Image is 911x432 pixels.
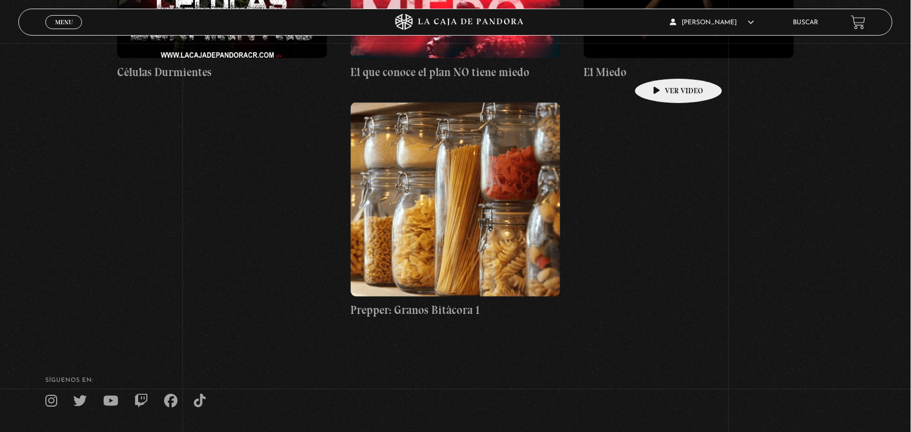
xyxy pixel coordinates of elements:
a: View your shopping cart [851,15,866,30]
h4: El que conoce el plan NO tiene miedo [351,64,561,81]
span: Menu [55,19,73,25]
span: Cerrar [51,28,77,36]
span: [PERSON_NAME] [670,19,754,26]
h4: Prepper: Granos Bitácora 1 [351,302,561,319]
a: Buscar [793,19,819,26]
a: Prepper: Granos Bitácora 1 [351,102,561,319]
h4: El Miedo [584,64,794,81]
h4: SÍguenos en: [45,378,865,384]
h4: Células Durmientes [117,64,327,81]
